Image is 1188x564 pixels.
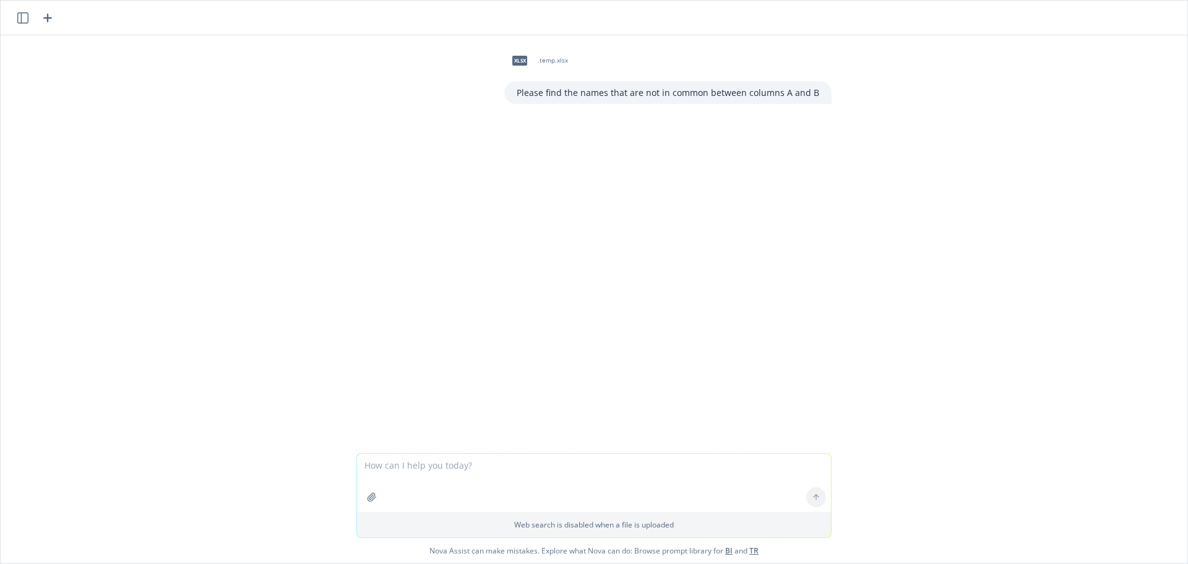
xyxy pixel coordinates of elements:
[517,86,819,99] p: Please find the names that are not in common between columns A and B
[512,56,527,65] span: xlsx
[725,545,733,556] a: BI
[749,545,759,556] a: TR
[6,538,1182,563] span: Nova Assist can make mistakes. Explore what Nova can do: Browse prompt library for and
[538,56,568,64] span: .temp.xlsx
[364,519,824,530] p: Web search is disabled when a file is uploaded
[504,45,570,76] div: xlsx.temp.xlsx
